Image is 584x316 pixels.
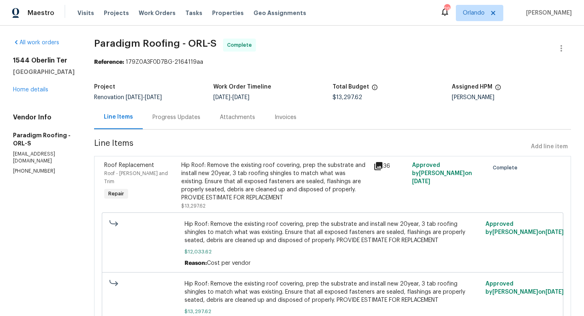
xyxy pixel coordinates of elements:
span: Cost per vendor [207,260,251,266]
span: Tasks [185,10,202,16]
a: All work orders [13,40,59,45]
div: Invoices [275,113,296,121]
span: Work Orders [139,9,176,17]
span: [DATE] [412,179,430,184]
span: Line Items [94,139,528,154]
a: Home details [13,87,48,93]
span: [DATE] [232,95,249,100]
div: Line Items [104,113,133,121]
span: $13,297.62 [185,307,480,316]
span: The hpm assigned to this work order. [495,84,501,95]
span: $13,297.62 [181,203,206,208]
div: 36 [374,161,407,171]
div: Hip Roof: Remove the existing roof covering, prep the substrate and install new 20year, 3 tab roo... [181,161,369,202]
div: [PERSON_NAME] [452,95,571,100]
span: Complete [493,164,521,172]
p: [PHONE_NUMBER] [13,168,75,175]
span: - [126,95,162,100]
span: Reason: [185,260,207,266]
h5: [GEOGRAPHIC_DATA] [13,68,75,76]
h5: Assigned HPM [452,84,492,90]
div: Attachments [220,113,255,121]
span: Maestro [28,9,54,17]
span: [DATE] [145,95,162,100]
span: Complete [227,41,255,49]
h5: Total Budget [333,84,369,90]
span: [DATE] [545,229,564,235]
span: Approved by [PERSON_NAME] on [485,281,564,295]
span: - [213,95,249,100]
p: [EMAIL_ADDRESS][DOMAIN_NAME] [13,151,75,164]
h5: Paradigm Roofing - ORL-S [13,131,75,147]
span: Approved by [PERSON_NAME] on [412,162,472,184]
span: Projects [104,9,129,17]
span: [PERSON_NAME] [523,9,572,17]
span: Repair [105,190,127,198]
span: [DATE] [126,95,143,100]
span: Visits [77,9,94,17]
h5: Work Order Timeline [213,84,271,90]
div: 29 [444,5,450,13]
h5: Project [94,84,115,90]
span: Approved by [PERSON_NAME] on [485,221,564,235]
span: $12,033.62 [185,248,480,256]
span: Hip Roof: Remove the existing roof covering, prep the substrate and install new 20year, 3 tab roo... [185,280,480,304]
span: Roof Replacement [104,162,154,168]
h4: Vendor Info [13,113,75,121]
span: The total cost of line items that have been proposed by Opendoor. This sum includes line items th... [371,84,378,95]
span: Properties [212,9,244,17]
span: [DATE] [213,95,230,100]
h2: 1544 Oberlin Ter [13,56,75,65]
span: Renovation [94,95,162,100]
div: 179Z0A3F0D7BG-2164119aa [94,58,571,66]
span: Paradigm Roofing - ORL-S [94,39,217,48]
span: Hip Roof: Remove the existing roof covering, prep the substrate and install new 20year, 3 tab roo... [185,220,480,245]
b: Reference: [94,59,124,65]
div: Progress Updates [152,113,200,121]
span: Roof - [PERSON_NAME] and Trim [104,171,168,184]
span: [DATE] [545,289,564,295]
span: Orlando [463,9,485,17]
span: Geo Assignments [253,9,306,17]
span: $13,297.62 [333,95,362,100]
